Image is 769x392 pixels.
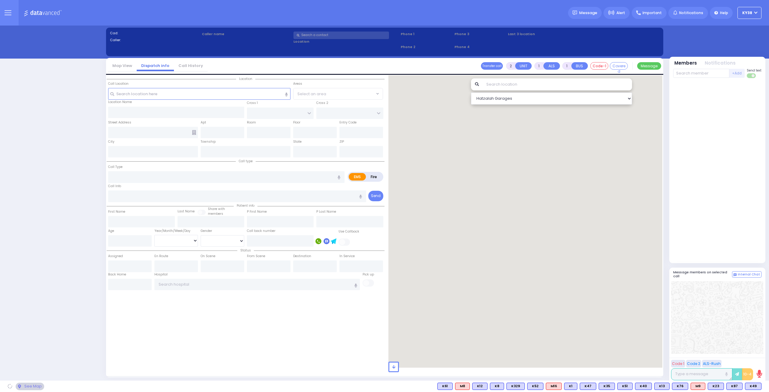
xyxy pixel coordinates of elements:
span: Status [237,248,254,253]
div: BLS [580,383,596,390]
div: M16 [546,383,562,390]
input: Search member [673,69,729,78]
div: Year/Month/Week/Day [154,229,198,233]
span: Message [579,10,597,16]
div: M8 [455,383,470,390]
div: BLS [490,383,504,390]
button: Notifications [705,60,736,67]
span: Important [643,10,662,16]
div: K8 [490,383,504,390]
div: K76 [672,383,688,390]
div: ALS [546,383,562,390]
div: BLS [635,383,652,390]
label: Back Home [108,272,126,277]
button: Code 1 [671,360,685,367]
span: Location [236,77,255,81]
label: Township [201,139,216,144]
button: Members [674,60,697,67]
div: BLS [564,383,577,390]
button: BUS [571,62,588,70]
label: Areas [293,81,302,86]
span: Send text [747,68,761,73]
label: Gender [201,229,212,233]
label: Call Location [108,81,129,86]
button: Internal Chat [732,271,761,278]
img: message.svg [573,11,577,15]
label: Turn off text [747,73,756,79]
a: Dispatch info [137,63,174,68]
div: See map [16,383,44,390]
label: In Service [339,254,355,259]
label: Last Name [178,209,195,214]
label: Call back number [247,229,275,233]
button: Code 2 [686,360,701,367]
label: Cross 1 [247,101,258,105]
label: Street Address [108,120,131,125]
span: Other building occupants [192,130,196,135]
div: BLS [472,383,488,390]
label: Call Info [108,184,121,189]
button: Send [368,191,383,201]
label: Hospital [154,272,168,277]
h5: Message members on selected call [673,270,732,278]
label: Location Name [108,100,132,105]
label: Assigned [108,254,123,259]
div: ALS KJ [455,383,470,390]
label: Fire [366,173,382,181]
a: Map View [108,63,137,68]
span: Select an area [297,91,326,97]
div: K12 [472,383,488,390]
label: Pick up [363,272,374,277]
label: Destination [293,254,311,259]
input: Search hospital [154,279,360,290]
input: Search location [482,78,632,90]
span: Internal Chat [738,272,760,277]
span: Help [720,10,728,16]
div: K49 [745,383,761,390]
img: comment-alt.png [734,273,737,276]
button: ALS [543,62,560,70]
div: BLS [527,383,543,390]
label: En Route [154,254,168,259]
div: K35 [599,383,615,390]
label: Caller name [202,32,292,37]
button: UNIT [515,62,532,70]
span: Phone 1 [401,32,452,37]
label: EMS [349,173,366,181]
div: K51 [617,383,633,390]
label: Entry Code [339,120,357,125]
span: Patient info [234,203,257,208]
button: Covered [610,62,628,70]
button: KY38 [737,7,761,19]
div: BLS [672,383,688,390]
span: members [208,211,223,216]
div: BLS [654,383,670,390]
label: Use Callback [339,229,359,234]
span: Phone 3 [454,32,506,37]
div: K52 [527,383,543,390]
label: Cad: [110,31,200,36]
div: M9 [691,383,705,390]
button: Message [637,62,661,70]
div: K47 [580,383,596,390]
button: ALS-Rush [702,360,722,367]
button: Code-1 [590,62,608,70]
div: BLS [745,383,761,390]
label: From Scene [247,254,265,259]
label: City [108,139,114,144]
input: Search location here [108,88,291,99]
div: BLS [617,383,633,390]
label: P Last Name [316,209,336,214]
div: BLS [506,383,525,390]
label: Last 3 location [508,32,584,37]
div: K13 [654,383,670,390]
label: ZIP [339,139,344,144]
label: State [293,139,302,144]
span: Call type [236,159,256,163]
div: K329 [506,383,525,390]
label: Cross 2 [316,101,328,105]
span: Phone 2 [401,44,452,50]
label: Apt [201,120,206,125]
label: Room [247,120,256,125]
label: Floor [293,120,300,125]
